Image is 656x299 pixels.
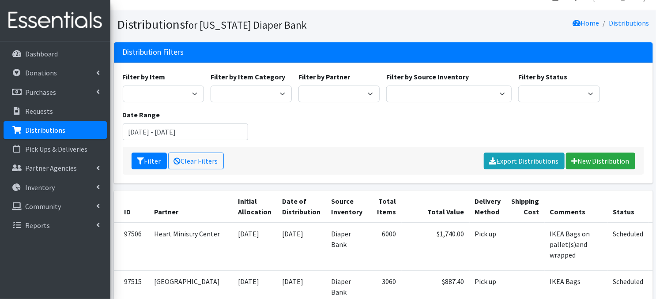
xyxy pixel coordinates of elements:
[25,183,55,192] p: Inventory
[484,153,565,169] a: Export Distributions
[233,191,277,223] th: Initial Allocation
[149,191,233,223] th: Partner
[573,19,599,27] a: Home
[117,17,380,32] h1: Distributions
[114,223,149,271] td: 97506
[211,71,285,82] label: Filter by Item Category
[123,123,248,140] input: January 1, 2011 - December 31, 2011
[123,109,160,120] label: Date Range
[25,126,65,135] p: Distributions
[402,223,470,271] td: $1,740.00
[4,159,107,177] a: Partner Agencies
[298,71,350,82] label: Filter by Partner
[185,19,307,31] small: for [US_STATE] Diaper Bank
[25,221,50,230] p: Reports
[326,191,368,223] th: Source Inventory
[368,223,402,271] td: 6000
[233,223,277,271] td: [DATE]
[25,107,53,116] p: Requests
[609,19,649,27] a: Distributions
[25,49,58,58] p: Dashboard
[4,6,107,35] img: HumanEssentials
[506,191,545,223] th: Shipping Cost
[4,140,107,158] a: Pick Ups & Deliveries
[25,88,56,97] p: Purchases
[545,223,608,271] td: IKEA Bags on pallet(s)and wrapped
[25,145,87,153] p: Pick Ups & Deliveries
[114,191,149,223] th: ID
[277,223,326,271] td: [DATE]
[123,48,184,57] h3: Distribution Filters
[4,217,107,234] a: Reports
[4,102,107,120] a: Requests
[123,71,166,82] label: Filter by Item
[545,191,608,223] th: Comments
[4,198,107,215] a: Community
[277,191,326,223] th: Date of Distribution
[470,223,506,271] td: Pick up
[326,223,368,271] td: Diaper Bank
[4,64,107,82] a: Donations
[168,153,224,169] a: Clear Filters
[132,153,167,169] button: Filter
[4,121,107,139] a: Distributions
[608,191,649,223] th: Status
[4,179,107,196] a: Inventory
[149,223,233,271] td: Heart Ministry Center
[4,83,107,101] a: Purchases
[470,191,506,223] th: Delivery Method
[402,191,470,223] th: Total Value
[4,45,107,63] a: Dashboard
[25,68,57,77] p: Donations
[566,153,635,169] a: New Distribution
[25,164,77,172] p: Partner Agencies
[25,202,61,211] p: Community
[518,71,567,82] label: Filter by Status
[368,191,402,223] th: Total Items
[386,71,469,82] label: Filter by Source Inventory
[608,223,649,271] td: Scheduled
